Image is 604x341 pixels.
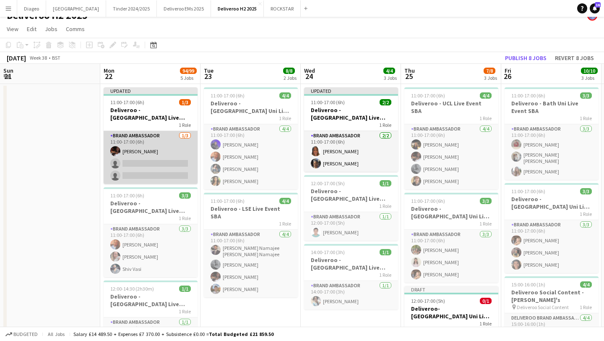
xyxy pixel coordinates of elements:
[379,122,391,128] span: 1 Role
[45,25,57,33] span: Jobs
[404,205,498,220] h3: Deliveroo - [GEOGRAPHIC_DATA] Uni Live Event SBA
[505,100,599,115] h3: Deliveroo - Bath Uni Live Event SBA
[73,331,273,337] div: Salary £14 489.50 + Expenses £7 370.00 + Subsistence £0.00 =
[580,188,592,194] span: 3/3
[104,293,198,308] h3: Deliveroo - [GEOGRAPHIC_DATA] Live Event SBA
[204,100,298,115] h3: Deliveroo - [GEOGRAPHIC_DATA] Uni Live Event SBA
[211,0,264,17] button: Deliveroo H2 2025
[505,87,599,180] app-job-card: 11:00-17:00 (6h)3/3Deliveroo - Bath Uni Live Event SBA1 RoleBrand Ambassador3/311:00-17:00 (6h)[P...
[404,100,498,115] h3: Deliveroo - UCL Live Event SBA
[7,25,18,33] span: View
[505,183,599,273] app-job-card: 11:00-17:00 (6h)3/3Deliveroo - [GEOGRAPHIC_DATA] Uni Live Event SBA1 RoleBrand Ambassador3/311:00...
[203,71,213,81] span: 23
[384,75,397,81] div: 3 Jobs
[484,75,497,81] div: 3 Jobs
[511,281,545,288] span: 15:00-16:00 (1h)
[480,298,492,304] span: 0/1
[3,24,22,34] a: View
[204,205,298,220] h3: Deliveroo - LSE Live Event SBA
[404,67,415,74] span: Thu
[180,75,196,81] div: 5 Jobs
[581,68,598,74] span: 10/10
[517,304,569,310] span: Deliveroo Social Content
[204,124,298,189] app-card-role: Brand Ambassador4/411:00-17:00 (6h)[PERSON_NAME][PERSON_NAME][PERSON_NAME][PERSON_NAME]
[404,87,498,189] app-job-card: 11:00-17:00 (6h)4/4Deliveroo - UCL Live Event SBA1 RoleBrand Ambassador4/411:00-17:00 (6h)[PERSON...
[404,286,498,293] div: Draft
[46,0,106,17] button: [GEOGRAPHIC_DATA]
[279,198,291,204] span: 4/4
[479,115,492,121] span: 1 Role
[304,244,398,310] app-job-card: 14:00-17:00 (3h)1/1Deliveroo - [GEOGRAPHIC_DATA] Live Event SBA1 RoleBrand Ambassador1/114:00-17:...
[552,52,597,63] button: Revert 8 jobs
[503,71,511,81] span: 26
[104,224,198,277] app-card-role: Brand Ambassador3/311:00-17:00 (6h)[PERSON_NAME][PERSON_NAME]Shiv Vasi
[104,106,198,121] h3: Deliveroo - [GEOGRAPHIC_DATA] Live Event SBA
[211,92,245,99] span: 11:00-17:00 (6h)
[311,99,345,105] span: 11:00-17:00 (6h)
[580,92,592,99] span: 3/3
[505,289,599,304] h3: Deliveroo Social Content - [PERSON_NAME]'s
[104,87,198,184] app-job-card: Updated11:00-17:00 (6h)1/3Deliveroo - [GEOGRAPHIC_DATA] Live Event SBA1 RoleBrand Ambassador1/311...
[380,180,391,186] span: 1/1
[404,305,498,320] h3: Deliveroo- [GEOGRAPHIC_DATA] Uni Live Event SBA
[104,187,198,277] div: 11:00-17:00 (6h)3/3Deliveroo - [GEOGRAPHIC_DATA] Live Event SBA1 RoleBrand Ambassador3/311:00-17:...
[284,75,297,81] div: 2 Jobs
[204,87,298,189] app-job-card: 11:00-17:00 (6h)4/4Deliveroo - [GEOGRAPHIC_DATA] Uni Live Event SBA1 RoleBrand Ambassador4/411:00...
[304,187,398,202] h3: Deliveroo - [GEOGRAPHIC_DATA] Live Event SBA
[505,67,511,74] span: Fri
[511,92,545,99] span: 11:00-17:00 (6h)
[595,2,601,8] span: 16
[66,25,85,33] span: Comms
[484,68,495,74] span: 7/8
[480,198,492,204] span: 3/3
[505,220,599,273] app-card-role: Brand Ambassador3/311:00-17:00 (6h)[PERSON_NAME][PERSON_NAME][PERSON_NAME]
[505,124,599,180] app-card-role: Brand Ambassador3/311:00-17:00 (6h)[PERSON_NAME][PERSON_NAME] [PERSON_NAME][PERSON_NAME]
[502,52,550,63] button: Publish 8 jobs
[104,87,198,94] div: Updated
[264,0,301,17] button: ROCKSTAR
[4,330,39,339] button: Budgeted
[279,92,291,99] span: 4/4
[179,308,191,315] span: 1 Role
[23,24,40,34] a: Edit
[304,281,398,310] app-card-role: Brand Ambassador1/114:00-17:00 (3h)[PERSON_NAME]
[480,92,492,99] span: 4/4
[479,320,492,327] span: 1 Role
[580,281,592,288] span: 4/4
[106,0,157,17] button: Tinder 2024/2025
[204,193,298,297] app-job-card: 11:00-17:00 (6h)4/4Deliveroo - LSE Live Event SBA1 RoleBrand Ambassador4/411:00-17:00 (6h)[PERSON...
[379,203,391,209] span: 1 Role
[411,92,445,99] span: 11:00-17:00 (6h)
[304,87,398,172] app-job-card: Updated11:00-17:00 (6h)2/2Deliveroo - [GEOGRAPHIC_DATA] Live Event SBA1 RoleBrand Ambassador2/211...
[403,71,415,81] span: 25
[204,67,213,74] span: Tue
[379,272,391,278] span: 1 Role
[580,211,592,217] span: 1 Role
[279,220,291,227] span: 1 Role
[62,24,88,34] a: Comms
[303,71,315,81] span: 24
[157,0,211,17] button: Deliveroo EMs 2025
[110,99,144,105] span: 11:00-17:00 (6h)
[110,286,154,292] span: 12:00-14:30 (2h30m)
[211,198,245,204] span: 11:00-17:00 (6h)
[404,193,498,283] app-job-card: 11:00-17:00 (6h)3/3Deliveroo - [GEOGRAPHIC_DATA] Uni Live Event SBA1 RoleBrand Ambassador3/311:00...
[590,3,600,13] a: 16
[304,175,398,241] app-job-card: 12:00-17:00 (5h)1/1Deliveroo - [GEOGRAPHIC_DATA] Live Event SBA1 RoleBrand Ambassador1/112:00-17:...
[104,199,198,215] h3: Deliveroo - [GEOGRAPHIC_DATA] Live Event SBA
[304,131,398,172] app-card-role: Brand Ambassador2/211:00-17:00 (6h)[PERSON_NAME][PERSON_NAME]
[580,304,592,310] span: 1 Role
[279,115,291,121] span: 1 Role
[46,331,66,337] span: All jobs
[102,71,115,81] span: 22
[179,99,191,105] span: 1/3
[17,0,46,17] button: Diageo
[204,230,298,297] app-card-role: Brand Ambassador4/411:00-17:00 (6h)[PERSON_NAME] Namajee [PERSON_NAME] Namajee[PERSON_NAME][PERSO...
